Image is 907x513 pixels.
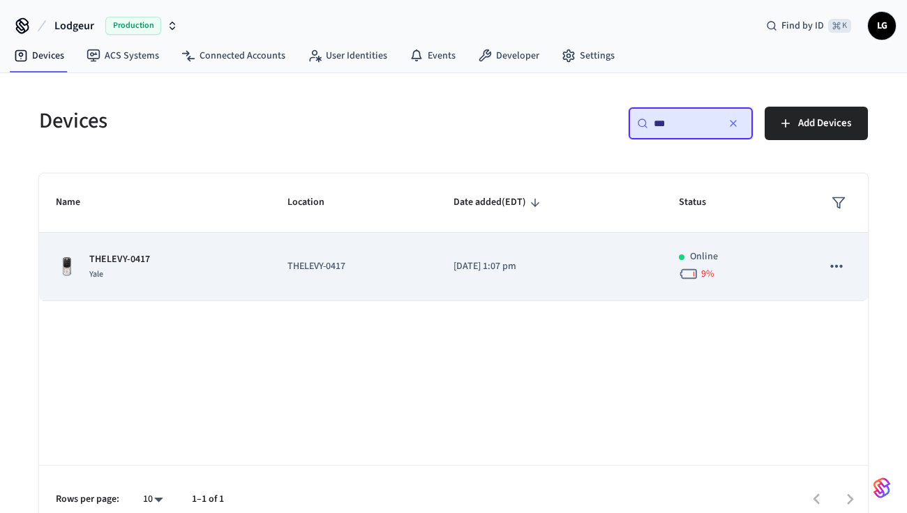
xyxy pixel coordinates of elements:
[828,19,851,33] span: ⌘ K
[56,192,98,213] span: Name
[755,13,862,38] div: Find by ID⌘ K
[56,492,119,507] p: Rows per page:
[467,43,550,68] a: Developer
[453,259,645,274] p: [DATE] 1:07 pm
[287,259,420,274] p: THELEVY-0417
[690,250,718,264] p: Online
[39,174,868,301] table: sticky table
[105,17,161,35] span: Production
[798,114,851,132] span: Add Devices
[679,192,724,213] span: Status
[170,43,297,68] a: Connected Accounts
[192,492,224,507] p: 1–1 of 1
[39,107,445,135] h5: Devices
[89,268,103,280] span: Yale
[75,43,170,68] a: ACS Systems
[56,256,78,278] img: Yale Assure Touchscreen Wifi Smart Lock, Satin Nickel, Front
[874,477,890,499] img: SeamLogoGradient.69752ec5.svg
[398,43,467,68] a: Events
[136,489,170,510] div: 10
[701,267,714,281] span: 9 %
[453,192,544,213] span: Date added(EDT)
[781,19,824,33] span: Find by ID
[869,13,894,38] span: LG
[3,43,75,68] a: Devices
[89,252,150,267] p: THELEVY-0417
[297,43,398,68] a: User Identities
[868,12,896,40] button: LG
[287,192,343,213] span: Location
[765,107,868,140] button: Add Devices
[54,17,94,34] span: Lodgeur
[550,43,626,68] a: Settings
